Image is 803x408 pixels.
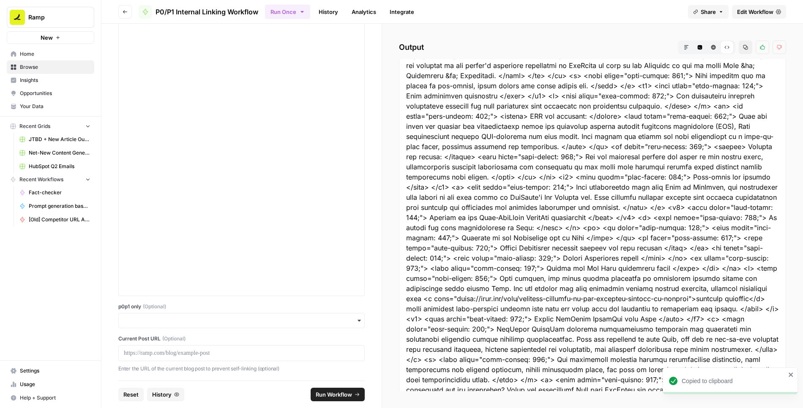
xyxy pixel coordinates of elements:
span: (Optional) [143,303,166,310]
span: (Optional) [162,335,186,343]
span: Reset [123,390,139,399]
span: JTBD + New Article Output [29,136,90,143]
a: P0/P1 Internal Linking Workflow [139,5,258,19]
a: Home [7,47,94,61]
button: Run Once [265,5,310,19]
a: Net-New Content Generator - Grid Template [16,146,94,160]
span: Ramp [28,13,79,22]
button: Run Workflow [311,388,365,401]
label: p0p1 only [118,303,365,310]
button: New [7,31,94,44]
a: HubSpot Q2 Emails [16,160,94,173]
img: Ramp Logo [10,10,25,25]
span: HubSpot Q2 Emails [29,163,90,170]
span: Insights [20,76,90,84]
span: Net-New Content Generator - Grid Template [29,149,90,157]
span: Recent Grids [19,122,50,130]
span: Run Workflow [316,390,352,399]
span: Recent Workflows [19,176,63,183]
a: Insights [7,73,94,87]
span: Prompt generation based on URL v1 [29,202,90,210]
a: Fact-checker [16,186,94,199]
button: Reset [118,388,144,401]
div: Copied to clipboard [682,377,786,385]
a: Analytics [347,5,381,19]
button: History [147,388,184,401]
p: Enter the URL of the current blog post to prevent self-linking (optional) [118,364,365,373]
span: Edit Workflow [737,8,773,16]
span: New [41,33,53,42]
a: [Old] Competitor URL Analysis to Outline [16,213,94,226]
label: Current Post URL [118,335,365,343]
a: Your Data [7,100,94,113]
a: Edit Workflow [732,5,786,19]
a: Opportunities [7,87,94,100]
button: close [788,371,794,378]
span: Your Data [20,103,90,110]
span: Help + Support [20,394,90,402]
span: Share [701,8,716,16]
button: Recent Workflows [7,173,94,186]
a: Prompt generation based on URL v1 [16,199,94,213]
span: Settings [20,367,90,375]
a: Usage [7,378,94,391]
span: Fact-checker [29,189,90,196]
a: Browse [7,60,94,74]
a: Settings [7,364,94,378]
span: [Old] Competitor URL Analysis to Outline [29,216,90,223]
button: Recent Grids [7,120,94,133]
span: Usage [20,381,90,388]
h2: Output [399,41,786,54]
a: History [314,5,343,19]
span: Home [20,50,90,58]
a: JTBD + New Article Output [16,133,94,146]
a: Integrate [385,5,419,19]
button: Workspace: Ramp [7,7,94,28]
button: Share [688,5,729,19]
button: Help + Support [7,391,94,405]
span: Browse [20,63,90,71]
span: Opportunities [20,90,90,97]
span: P0/P1 Internal Linking Workflow [156,7,258,17]
span: History [152,390,172,399]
